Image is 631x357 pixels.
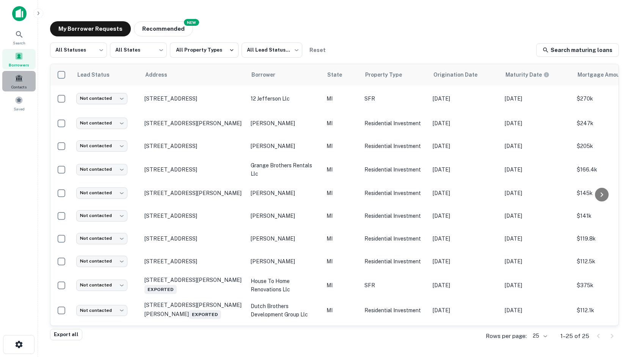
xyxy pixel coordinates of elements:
p: [DATE] [505,142,569,150]
p: MI [326,281,357,289]
span: Exported [144,285,177,294]
p: Residential Investment [364,165,425,174]
p: MI [326,234,357,243]
p: Rows per page: [486,332,527,341]
div: All States [110,40,167,60]
div: Not contacted [76,256,127,267]
p: [PERSON_NAME] [251,189,319,197]
a: Contacts [2,71,36,91]
div: Not contacted [76,93,127,104]
p: MI [326,257,357,266]
div: Not contacted [76,210,127,221]
p: house to home renovations llc [251,277,319,294]
p: [DATE] [433,165,497,174]
div: Not contacted [76,140,127,151]
p: [PERSON_NAME] [251,212,319,220]
p: [DATE] [433,142,497,150]
th: Lead Status [72,64,141,85]
p: MI [326,189,357,197]
p: 1–25 of 25 [560,332,589,341]
div: Not contacted [76,164,127,175]
span: Lead Status [77,70,119,79]
div: Not contacted [76,233,127,244]
p: Residential Investment [364,306,425,315]
div: Not contacted [76,305,127,316]
p: Residential Investment [364,257,425,266]
th: Property Type [361,64,429,85]
p: SFR [364,94,425,103]
p: [DATE] [433,234,497,243]
p: MI [326,142,357,150]
p: [STREET_ADDRESS] [144,166,243,173]
p: [PERSON_NAME] [251,142,319,150]
p: [PERSON_NAME] [251,257,319,266]
p: MI [326,165,357,174]
p: MI [326,94,357,103]
div: All Lead Statuses [242,40,302,60]
div: 25 [530,330,548,341]
p: [DATE] [505,119,569,127]
p: [STREET_ADDRESS][PERSON_NAME] [144,190,243,197]
p: grange brothers rentals llc [251,161,319,178]
p: [STREET_ADDRESS] [144,258,243,265]
p: [DATE] [505,306,569,315]
p: [STREET_ADDRESS] [144,235,243,242]
th: State [323,64,361,85]
h6: Maturity Date [505,71,542,79]
p: Residential Investment [364,189,425,197]
span: Contacts [11,84,27,90]
p: MI [326,306,357,315]
p: MI [326,119,357,127]
span: Exported [189,310,221,319]
p: SFR [364,281,425,289]
p: [DATE] [505,212,569,220]
th: Maturity dates displayed may be estimated. Please contact the lender for the most accurate maturi... [501,64,573,85]
p: dutch brothers development group llc [251,302,319,319]
div: Maturity dates displayed may be estimated. Please contact the lender for the most accurate maturi... [505,71,549,79]
p: [PERSON_NAME] [251,119,319,127]
div: NEW [184,19,199,26]
span: Address [145,70,177,79]
p: [STREET_ADDRESS][PERSON_NAME][PERSON_NAME] [144,302,243,319]
p: [DATE] [433,306,497,315]
div: Not contacted [76,118,127,129]
span: Search [13,40,25,46]
p: [STREET_ADDRESS] [144,212,243,219]
div: Not contacted [76,187,127,198]
p: Residential Investment [364,234,425,243]
p: Residential Investment [364,212,425,220]
button: Export all [50,329,82,340]
p: [DATE] [505,165,569,174]
button: Recommended [134,21,193,36]
span: Property Type [365,70,412,79]
p: [DATE] [505,281,569,289]
a: Borrowers [2,49,36,69]
th: Address [141,64,247,85]
p: [DATE] [433,119,497,127]
p: MI [326,212,357,220]
p: [DATE] [433,257,497,266]
p: Residential Investment [364,142,425,150]
p: [STREET_ADDRESS] [144,143,243,149]
a: Search maturing loans [536,43,619,57]
th: Origination Date [429,64,501,85]
button: My Borrower Requests [50,21,131,36]
span: Borrower [251,70,285,79]
div: All Statuses [50,40,107,60]
p: [STREET_ADDRESS] [144,95,243,102]
span: Saved [14,106,25,112]
p: [DATE] [433,212,497,220]
div: Not contacted [76,280,127,291]
a: Saved [2,93,36,113]
span: Borrowers [9,62,29,68]
img: capitalize-icon.png [12,6,27,21]
p: [PERSON_NAME] [251,234,319,243]
a: Search [2,27,36,47]
p: [DATE] [505,257,569,266]
span: State [327,70,352,79]
th: Borrower [247,64,323,85]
